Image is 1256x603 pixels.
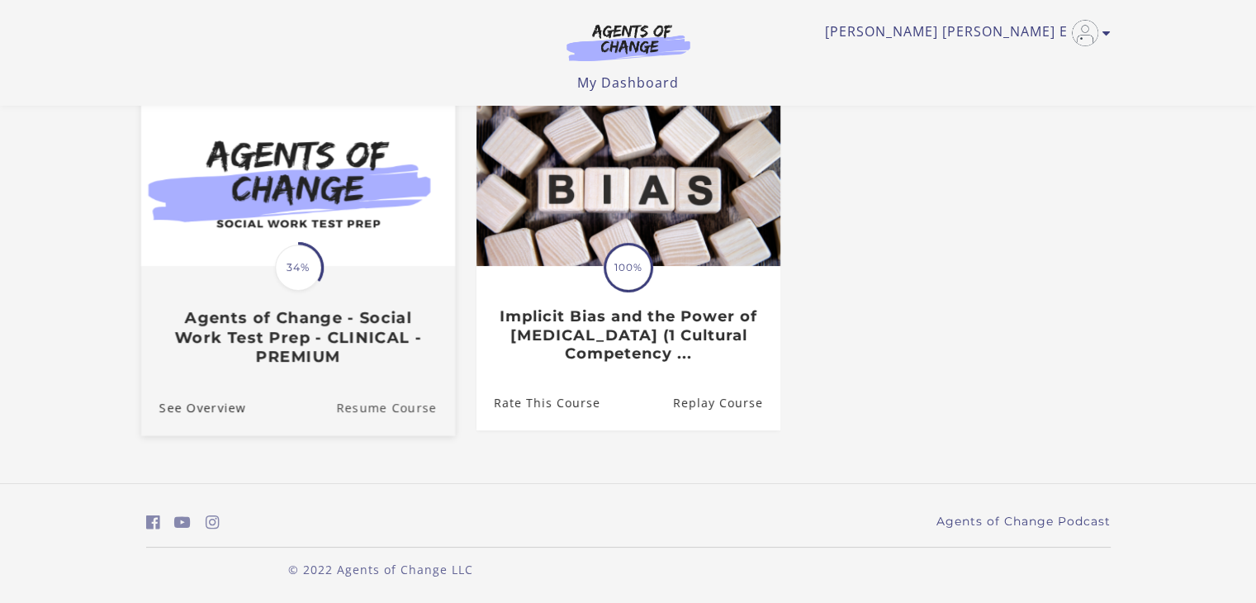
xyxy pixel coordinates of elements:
[936,513,1111,530] a: Agents of Change Podcast
[140,380,245,435] a: Agents of Change - Social Work Test Prep - CLINICAL - PREMIUM: See Overview
[606,245,651,290] span: 100%
[476,377,600,430] a: Implicit Bias and the Power of Peer Support (1 Cultural Competency ...: Rate This Course
[146,510,160,534] a: https://www.facebook.com/groups/aswbtestprep (Open in a new window)
[549,23,708,61] img: Agents of Change Logo
[159,309,436,367] h3: Agents of Change - Social Work Test Prep - CLINICAL - PREMIUM
[336,380,455,435] a: Agents of Change - Social Work Test Prep - CLINICAL - PREMIUM: Resume Course
[146,515,160,530] i: https://www.facebook.com/groups/aswbtestprep (Open in a new window)
[206,515,220,530] i: https://www.instagram.com/agentsofchangeprep/ (Open in a new window)
[174,510,191,534] a: https://www.youtube.com/c/AgentsofChangeTestPrepbyMeaganMitchell (Open in a new window)
[494,307,762,363] h3: Implicit Bias and the Power of [MEDICAL_DATA] (1 Cultural Competency ...
[206,510,220,534] a: https://www.instagram.com/agentsofchangeprep/ (Open in a new window)
[146,561,615,578] p: © 2022 Agents of Change LLC
[825,20,1102,46] a: Toggle menu
[275,245,321,291] span: 34%
[672,377,780,430] a: Implicit Bias and the Power of Peer Support (1 Cultural Competency ...: Resume Course
[174,515,191,530] i: https://www.youtube.com/c/AgentsofChangeTestPrepbyMeaganMitchell (Open in a new window)
[577,74,679,92] a: My Dashboard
